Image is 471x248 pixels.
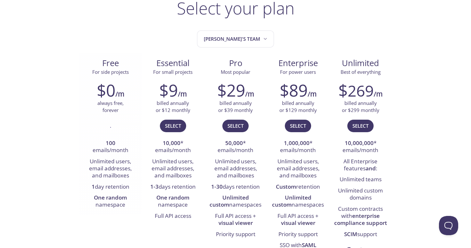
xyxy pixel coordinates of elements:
[280,81,308,100] h2: $89
[281,219,315,227] strong: visual viewer
[84,192,137,211] li: namespace
[334,185,387,204] li: Unlimited custom domains
[285,120,311,132] button: Select
[348,80,374,101] span: 269
[153,69,193,75] span: For small projects
[146,156,199,182] li: Unlimited users, email addresses, and mailboxes
[219,219,253,227] strong: visual viewer
[146,138,199,156] li: * emails/month
[272,138,325,156] li: * emails/month
[211,183,223,190] strong: 1-30
[308,89,317,99] h6: /m
[115,89,124,99] h6: /m
[209,58,261,69] span: Pro
[84,156,137,182] li: Unlimited users, email addresses, and mailboxes
[210,194,249,208] strong: Unlimited custom
[222,120,249,132] button: Select
[94,194,127,201] strong: One random
[344,230,357,238] strong: SCIM
[334,204,387,229] li: Custom contracts with
[342,57,379,69] span: Unlimited
[146,211,199,222] li: Full API access
[374,89,383,99] h6: /m
[338,81,374,100] h2: $
[334,138,387,156] li: * emails/month
[366,165,376,172] strong: and
[209,182,262,192] li: days retention
[279,100,317,114] p: billed annually or $129 monthly
[209,138,262,156] li: * emails/month
[84,138,137,156] li: emails/month
[221,69,250,75] span: Most popular
[272,58,324,69] span: Enterprise
[147,58,199,69] span: Essential
[334,229,387,240] li: support
[92,69,129,75] span: For side projects
[97,81,115,100] h2: $0
[84,182,137,192] li: day retention
[146,182,199,192] li: days retention
[92,183,95,190] strong: 1
[218,100,253,114] p: billed annually or $39 monthly
[197,30,274,47] button: Jin's team
[156,100,190,114] p: billed annually or $12 monthly
[160,120,186,132] button: Select
[345,139,374,147] strong: 10,000,000
[341,69,381,75] span: Best of everything
[209,192,262,211] li: namespaces
[272,156,325,182] li: Unlimited users, email addresses, and mailboxes
[347,120,374,132] button: Select
[209,156,262,182] li: Unlimited users, email addresses, and mailboxes
[342,100,379,114] p: billed annually or $299 monthly
[150,183,159,190] strong: 1-3
[209,211,262,229] li: Full API access +
[334,156,387,175] li: All Enterprise features :
[178,89,187,99] h6: /m
[146,192,199,211] li: namespace
[217,81,245,100] h2: $29
[290,122,306,130] span: Select
[97,100,124,114] p: always free, forever
[163,139,180,147] strong: 10,000
[439,216,458,235] iframe: Help Scout Beacon - Open
[284,139,310,147] strong: 1,000,000
[272,182,325,192] li: retention
[272,229,325,240] li: Priority support
[156,194,189,201] strong: One random
[106,139,115,147] strong: 100
[204,35,269,43] span: [PERSON_NAME]'s team
[225,139,243,147] strong: 50,000
[272,194,311,208] strong: Unlimited custom
[272,211,325,229] li: Full API access +
[227,122,244,130] span: Select
[209,229,262,240] li: Priority support
[159,81,178,100] h2: $9
[165,122,181,130] span: Select
[352,122,368,130] span: Select
[276,183,296,190] strong: Custom
[280,69,316,75] span: For power users
[272,192,325,211] li: namespaces
[334,212,387,227] strong: enterprise compliance support
[84,58,136,69] span: Free
[245,89,254,99] h6: /m
[334,174,387,185] li: Unlimited teams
